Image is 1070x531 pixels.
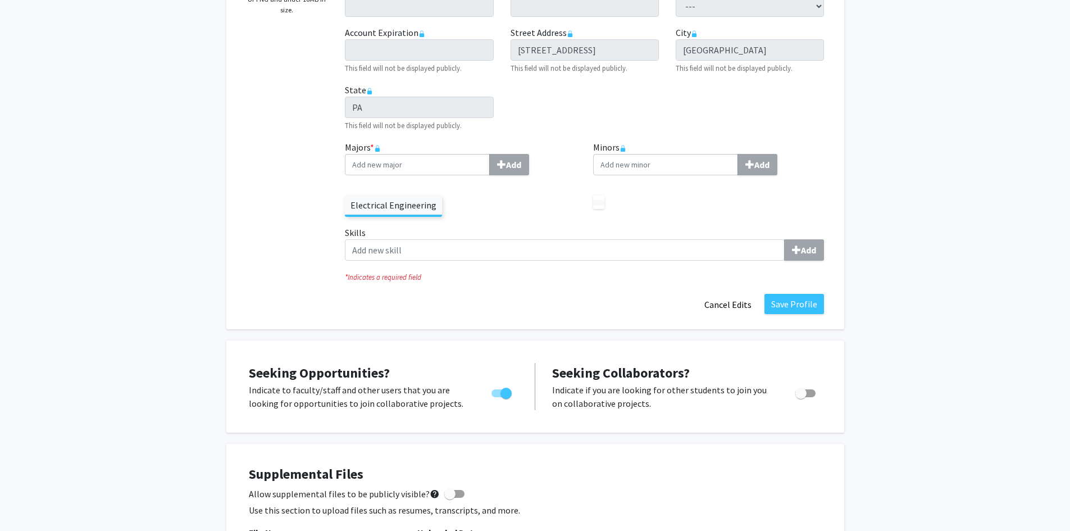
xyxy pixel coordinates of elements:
p: Use this section to upload files such as resumes, transcripts, and more. [249,503,822,517]
iframe: Chat [8,480,48,523]
button: Minors [737,154,777,175]
svg: This information is provided and automatically updated by Drexel University and is not editable o... [366,88,373,94]
b: Add [506,159,521,170]
small: This field will not be displayed publicly. [676,63,793,72]
small: This field will not be displayed publicly. [511,63,627,72]
small: This field will not be displayed publicly. [345,63,462,72]
label: Account Expiration [345,26,425,39]
small: This field will not be displayed publicly. [345,121,462,130]
b: Add [754,159,770,170]
label: Minors [593,140,825,175]
div: Toggle [487,383,518,400]
svg: This information is provided and automatically updated by Drexel University and is not editable o... [691,30,698,37]
svg: This information is provided and automatically updated by Drexel University and is not editable o... [567,30,573,37]
label: State [345,83,373,97]
label: City [676,26,698,39]
b: Add [801,244,816,256]
span: Allow supplemental files to be publicly visible? [249,487,440,501]
mat-icon: help [430,487,440,501]
svg: This information is provided and automatically updated by Drexel University and is not editable o... [418,30,425,37]
h4: Supplemental Files [249,466,822,483]
input: Majors*Add [345,154,490,175]
p: Indicate if you are looking for other students to join you on collaborative projects. [552,383,774,410]
button: Cancel Edits [697,294,759,315]
button: Save Profile [764,294,824,314]
span: Seeking Collaborators? [552,364,690,382]
label: Street Address [511,26,573,39]
label: Electrical Engineering [345,196,442,215]
button: Majors* [489,154,529,175]
input: SkillsAdd [345,239,785,261]
span: Seeking Opportunities? [249,364,390,382]
button: Skills [784,239,824,261]
div: Toggle [791,383,822,400]
label: Majors [345,140,576,175]
i: Indicates a required field [345,272,824,283]
label: Skills [345,226,824,261]
input: MinorsAdd [593,154,738,175]
p: Indicate to faculty/staff and other users that you are looking for opportunities to join collabor... [249,383,470,410]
